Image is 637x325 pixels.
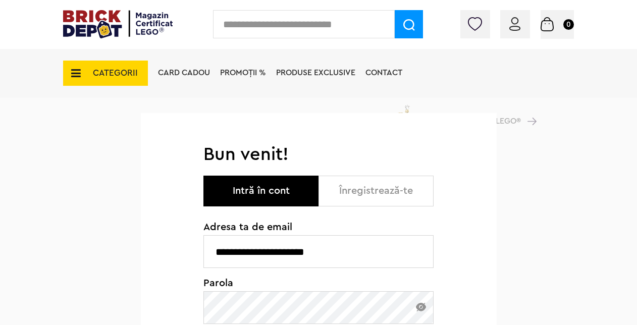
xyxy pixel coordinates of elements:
span: Parola [203,278,434,288]
small: 0 [563,19,574,30]
span: CATEGORII [93,69,138,77]
span: Adresa ta de email [203,222,434,232]
h1: Bun venit! [203,143,434,166]
a: PROMOȚII % [220,69,266,77]
a: Produse exclusive [276,69,355,77]
button: Intră în cont [203,176,318,206]
button: Înregistrează-te [318,176,434,206]
a: Card Cadou [158,69,210,77]
a: Contact [365,69,402,77]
